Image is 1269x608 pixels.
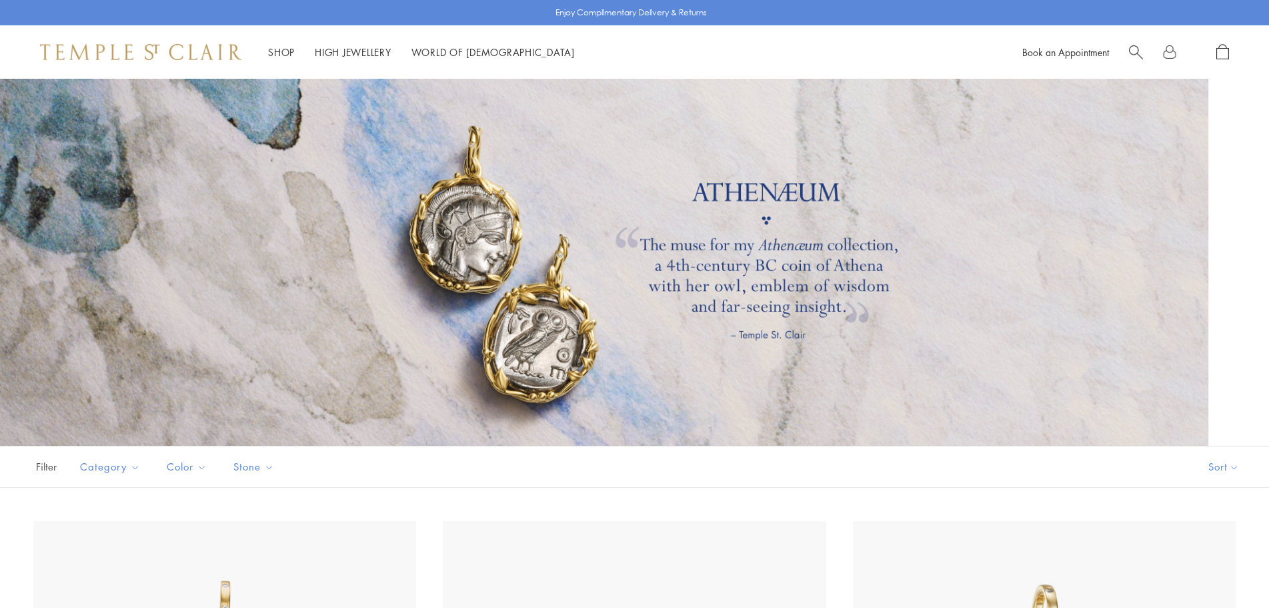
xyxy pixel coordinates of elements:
p: Enjoy Complimentary Delivery & Returns [555,6,707,19]
a: High JewelleryHigh Jewellery [315,45,391,59]
a: ShopShop [268,45,295,59]
button: Category [70,452,150,482]
a: Search [1129,44,1143,61]
a: Book an Appointment [1022,45,1109,59]
a: World of [DEMOGRAPHIC_DATA]World of [DEMOGRAPHIC_DATA] [411,45,575,59]
button: Color [157,452,217,482]
button: Stone [223,452,284,482]
img: Temple St. Clair [40,44,241,60]
span: Stone [227,459,284,475]
button: Show sort by [1178,446,1269,487]
nav: Main navigation [268,44,575,61]
span: Color [160,459,217,475]
a: Open Shopping Bag [1216,44,1229,61]
span: Category [73,459,150,475]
